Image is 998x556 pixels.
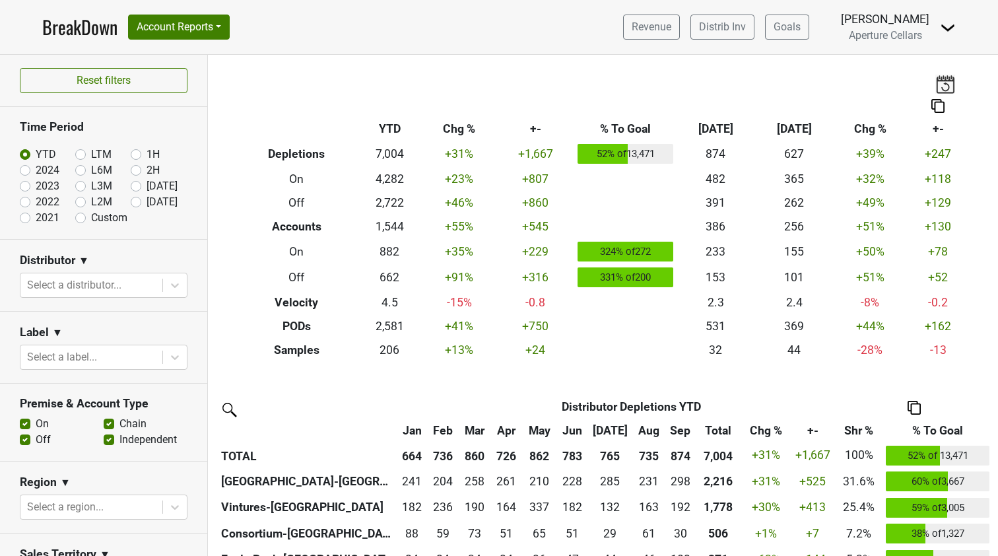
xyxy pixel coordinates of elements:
th: 7,004 [696,442,741,469]
th: Samples [237,338,357,362]
td: 181.669 [556,495,587,521]
a: BreakDown [42,13,117,41]
div: 231 [636,473,662,490]
td: 262 [755,191,834,215]
td: 662 [356,265,422,291]
td: 241 [397,468,428,495]
td: 386 [677,215,755,238]
div: +413 [793,499,832,516]
td: +23 % [422,167,496,191]
label: 1H [147,147,160,162]
td: 210 [522,468,556,495]
td: 28.917 [587,520,632,547]
td: 261 [491,468,522,495]
td: +1 % [741,520,791,547]
div: 241 [400,473,424,490]
td: 258 [459,468,491,495]
div: 88 [400,525,424,542]
td: 369 [755,314,834,338]
td: 2,581 [356,314,422,338]
div: 210 [525,473,554,490]
th: Sep: activate to sort column ascending [665,419,696,442]
a: Revenue [623,15,680,40]
label: Independent [119,432,177,448]
div: 73 [461,525,488,542]
label: On [36,416,49,432]
td: +130 [907,215,969,238]
td: +49 % [834,191,907,215]
td: +860 [496,191,575,215]
td: 31.6% [835,468,882,495]
th: 783 [556,442,587,469]
td: -28 % [834,338,907,362]
div: 30 [668,525,692,542]
td: 2.4 [755,291,834,314]
td: +50 % [834,238,907,265]
td: 298 [665,468,696,495]
div: 51 [560,525,584,542]
td: 25.4% [835,495,882,521]
td: 88 [397,520,428,547]
td: 132.437 [587,495,632,521]
div: 285 [591,473,629,490]
th: Depletions [237,141,357,168]
a: Goals [765,15,809,40]
td: +229 [496,238,575,265]
img: last_updated_date [935,75,955,93]
th: Shr %: activate to sort column ascending [835,419,882,442]
th: Off [237,191,357,215]
td: 206 [356,338,422,362]
td: 30.333 [665,520,696,547]
td: 32 [677,338,755,362]
div: 182 [400,499,424,516]
h3: Premise & Account Type [20,397,187,411]
div: 132 [591,499,629,516]
td: 4.5 [356,291,422,314]
td: 153 [677,265,755,291]
td: +31 % [422,141,496,168]
td: 182.254 [397,495,428,521]
td: 4,282 [356,167,422,191]
div: 298 [668,473,692,490]
td: 231 [632,468,665,495]
td: 2.3 [677,291,755,314]
div: 236 [431,499,455,516]
label: YTD [36,147,56,162]
td: 58.667 [428,520,459,547]
td: +24 [496,338,575,362]
th: On [237,238,357,265]
label: 2023 [36,178,59,194]
th: YTD [356,118,422,141]
th: [DATE] [677,118,755,141]
th: +-: activate to sort column ascending [790,419,835,442]
td: +13 % [422,338,496,362]
th: Jan: activate to sort column ascending [397,419,428,442]
td: +91 % [422,265,496,291]
label: [DATE] [147,178,178,194]
td: +129 [907,191,969,215]
div: 1,778 [699,499,738,516]
td: -15 % [422,291,496,314]
td: -0.2 [907,291,969,314]
td: 72.583 [459,520,491,547]
th: % To Goal [575,118,677,141]
h3: Region [20,475,57,489]
label: [DATE] [147,194,178,210]
td: 482 [677,167,755,191]
div: 261 [494,473,519,490]
div: 192 [668,499,692,516]
th: Chg %: activate to sort column ascending [741,419,791,442]
th: Distributor Depletions YTD [428,395,836,419]
th: % To Goal: activate to sort column ascending [882,419,993,442]
td: 60.833 [632,520,665,547]
label: 2H [147,162,160,178]
td: +51 % [834,215,907,238]
th: 874 [665,442,696,469]
div: 337 [525,499,554,516]
label: Chain [119,416,147,432]
img: filter [218,398,239,419]
td: +51 % [834,265,907,291]
div: [PERSON_NAME] [841,11,929,28]
th: 2216.499 [696,468,741,495]
th: 506.417 [696,520,741,547]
